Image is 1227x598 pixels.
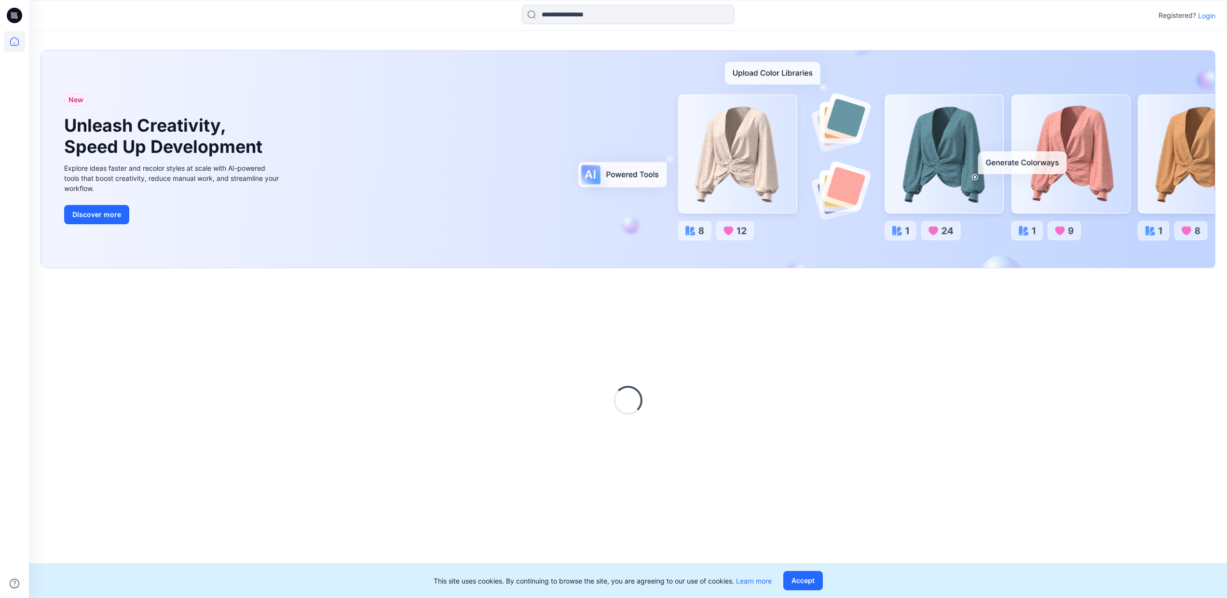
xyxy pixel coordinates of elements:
[68,94,83,106] span: New
[64,163,281,193] div: Explore ideas faster and recolor styles at scale with AI-powered tools that boost creativity, red...
[434,576,772,586] p: This site uses cookies. By continuing to browse the site, you are agreeing to our use of cookies.
[64,205,281,224] a: Discover more
[64,205,129,224] button: Discover more
[783,571,823,590] button: Accept
[736,577,772,585] a: Learn more
[1159,10,1196,21] p: Registered?
[64,115,267,157] h1: Unleash Creativity, Speed Up Development
[1198,11,1215,21] p: Login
